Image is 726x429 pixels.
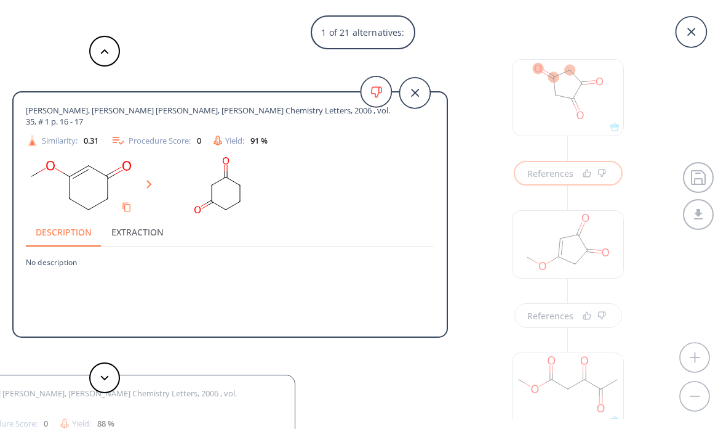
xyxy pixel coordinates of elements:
div: 0.31 [84,137,98,145]
button: Copy to clipboard [117,197,137,217]
div: procedure tabs [26,217,434,247]
div: 91 % [250,137,268,145]
div: 0 [197,137,201,145]
svg: COC1=CC(=O)CCC1 [26,154,137,217]
button: Description [26,217,102,247]
p: No description [26,247,434,268]
div: Yield: [213,136,268,146]
button: Extraction [102,217,174,247]
div: Procedure Score: [111,133,201,148]
svg: O=C1CCCC(=O)C1 [162,154,273,217]
span: [PERSON_NAME], [PERSON_NAME] [PERSON_NAME], [PERSON_NAME] Chemistry Letters, 2006 , vol. 35, # 1 ... [26,105,394,127]
div: Similarity: [26,134,98,147]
